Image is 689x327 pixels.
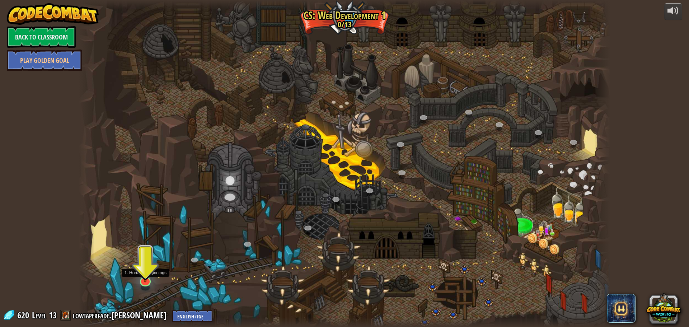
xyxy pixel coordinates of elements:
[7,26,76,48] a: Back to Classroom
[7,50,82,71] a: Play Golden Goal
[17,309,31,321] span: 620
[73,309,169,321] a: lowtaperfade.[PERSON_NAME]
[7,3,99,25] img: CodeCombat - Learn how to code by playing a game
[32,309,46,321] span: Level
[49,309,57,321] span: 13
[664,3,682,20] button: Adjust volume
[138,249,153,282] img: level-banner-unstarted.png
